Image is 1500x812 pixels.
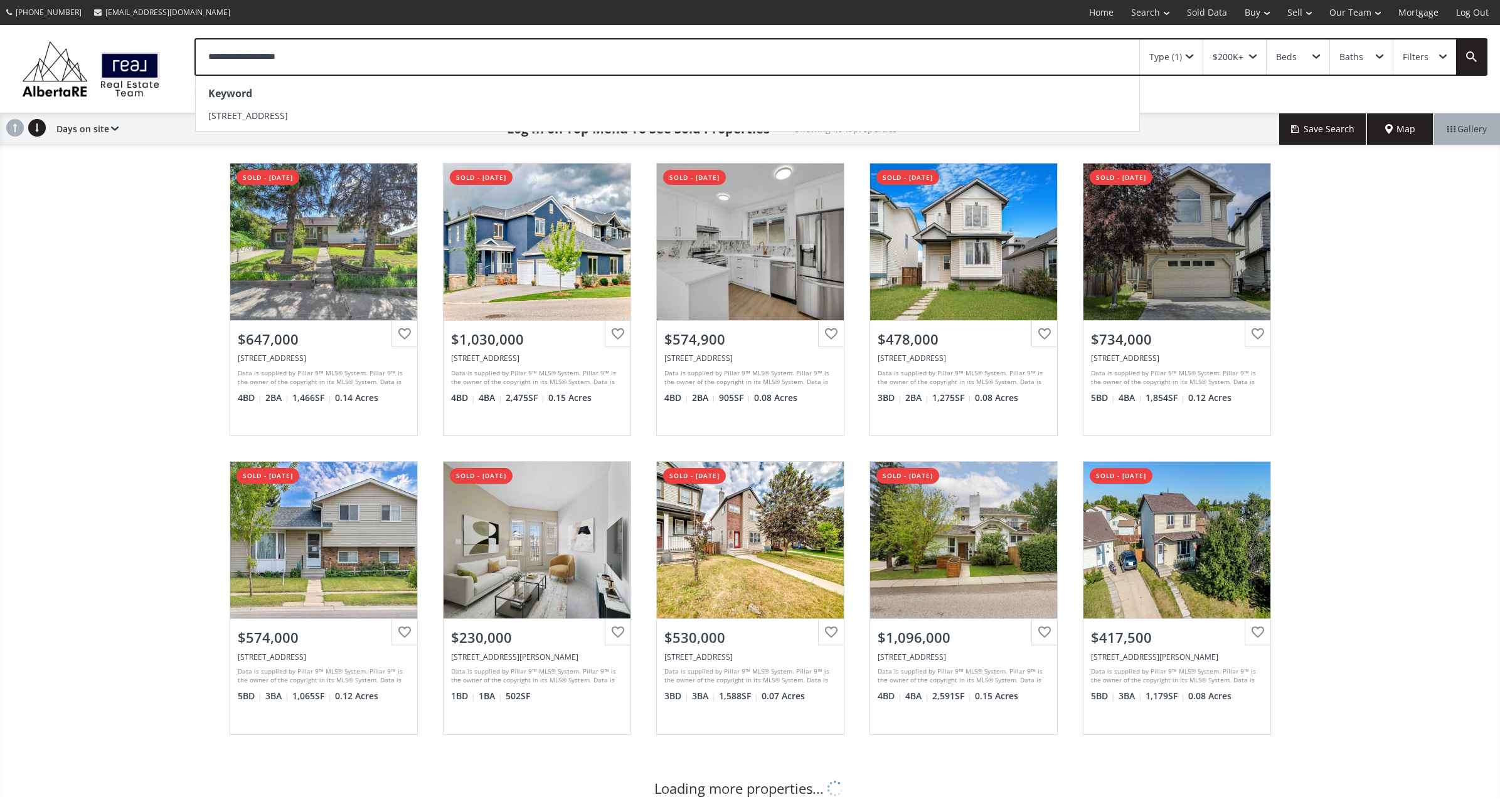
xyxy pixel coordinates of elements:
[664,353,836,363] div: 122 Sandstone Drive NW, Calgary, AB T3K 3A6
[1276,53,1297,61] div: Beds
[878,667,1046,685] div: Data is supplied by Pillar 9™ MLS® System. Pillar 9™ is the owner of the copyright in its MLS® Sy...
[451,368,620,387] div: Data is supplied by Pillar 9™ MLS® System. Pillar 9™ is the owner of the copyright in its MLS® Sy...
[292,690,332,702] span: 1,065 SF
[265,392,289,404] span: 2 BA
[1119,392,1142,404] span: 4 BA
[664,667,833,685] div: Data is supplied by Pillar 9™ MLS® System. Pillar 9™ is the owner of the copyright in its MLS® Sy...
[644,449,857,747] a: sold - [DATE]$530,000[STREET_ADDRESS]Data is supplied by Pillar 9™ MLS® System. Pillar 9™ is the ...
[238,652,410,662] div: 6215 Temple Drive NE, Calgary, AB T1Y 3R8
[430,150,644,449] a: sold - [DATE]$1,030,000[STREET_ADDRESS]Data is supplied by Pillar 9™ MLS® System. Pillar 9™ is th...
[754,392,797,404] span: 0.08 Acres
[238,690,262,702] span: 5 BD
[238,368,407,387] div: Data is supplied by Pillar 9™ MLS® System. Pillar 9™ is the owner of the copyright in its MLS® Sy...
[1434,113,1500,145] div: Gallery
[795,124,897,133] h2: Showing 4,943 properties
[932,690,972,702] span: 2,591 SF
[1146,392,1185,404] span: 1,854 SF
[664,368,833,387] div: Data is supplied by Pillar 9™ MLS® System. Pillar 9™ is the owner of the copyright in its MLS® Sy...
[857,449,1070,747] a: sold - [DATE]$1,096,000[STREET_ADDRESS]Data is supplied by Pillar 9™ MLS® System. Pillar 9™ is th...
[238,628,410,647] div: $574,000
[335,392,378,404] span: 0.14 Acres
[265,690,289,702] span: 3 BA
[878,628,1050,647] div: $1,096,000
[238,353,410,363] div: 5016 2 Street NW, Calgary, AB T2K 0Z3
[1091,652,1263,662] div: 12 Whitmire Bay NE, Calgary, AB T1Y5X4
[762,690,805,702] span: 0.07 Acres
[479,392,503,404] span: 4 BA
[1091,690,1115,702] span: 5 BD
[1091,330,1263,349] div: $734,000
[451,652,623,662] div: 5605 Henwood Street SW #3301, Calgary, AB T3E 7R2
[664,628,836,647] div: $530,000
[217,449,430,747] a: sold - [DATE]$574,000[STREET_ADDRESS]Data is supplied by Pillar 9™ MLS® System. Pillar 9™ is the ...
[932,392,972,404] span: 1,275 SF
[654,779,846,798] div: Loading more properties...
[692,392,716,404] span: 2 BA
[1091,667,1260,685] div: Data is supplied by Pillar 9™ MLS® System. Pillar 9™ is the owner of the copyright in its MLS® Sy...
[664,392,689,404] span: 4 BD
[1070,449,1284,747] a: sold - [DATE]$417,500[STREET_ADDRESS][PERSON_NAME]Data is supplied by Pillar 9™ MLS® System. Pill...
[451,392,476,404] span: 4 BD
[692,690,716,702] span: 3 BA
[292,392,332,404] span: 1,466 SF
[1188,392,1231,404] span: 0.12 Acres
[1091,353,1263,363] div: 355 West Ranch Place SW, Calgary, AB T3H 5C3
[479,690,503,702] span: 1 BA
[975,690,1018,702] span: 0.15 Acres
[208,110,288,122] span: [STREET_ADDRESS]
[719,690,758,702] span: 1,588 SF
[878,690,902,702] span: 4 BD
[1447,123,1487,135] span: Gallery
[430,449,644,747] a: sold - [DATE]$230,000[STREET_ADDRESS][PERSON_NAME]Data is supplied by Pillar 9™ MLS® System. Pill...
[664,330,836,349] div: $574,900
[975,392,1018,404] span: 0.08 Acres
[451,353,623,363] div: 35 Cougar Ridge View SW, Calgary, AB T3H 4X3
[88,1,237,24] a: [EMAIL_ADDRESS][DOMAIN_NAME]
[16,7,82,18] span: [PHONE_NUMBER]
[1146,690,1185,702] span: 1,179 SF
[1188,690,1231,702] span: 0.08 Acres
[878,392,902,404] span: 3 BD
[1091,392,1115,404] span: 5 BD
[50,113,119,145] div: Days on site
[238,330,410,349] div: $647,000
[1385,123,1415,135] span: Map
[238,667,407,685] div: Data is supplied by Pillar 9™ MLS® System. Pillar 9™ is the owner of the copyright in its MLS® Sy...
[1070,150,1284,449] a: sold - [DATE]$734,000[STREET_ADDRESS]Data is supplied by Pillar 9™ MLS® System. Pillar 9™ is the ...
[506,392,545,404] span: 2,475 SF
[878,652,1050,662] div: 380 Strathcona Drive SW, Calgary, AB T3H 1N9
[105,7,230,18] span: [EMAIL_ADDRESS][DOMAIN_NAME]
[857,150,1070,449] a: sold - [DATE]$478,000[STREET_ADDRESS]Data is supplied by Pillar 9™ MLS® System. Pillar 9™ is the ...
[905,690,929,702] span: 4 BA
[1091,368,1260,387] div: Data is supplied by Pillar 9™ MLS® System. Pillar 9™ is the owner of the copyright in its MLS® Sy...
[194,82,314,100] div: City: [GEOGRAPHIC_DATA]
[1279,113,1367,145] button: Save Search
[905,392,929,404] span: 2 BA
[878,330,1050,349] div: $478,000
[878,353,1050,363] div: 50 Country Hills Drive NW, Calgary, AB T3K 4S2
[1149,53,1182,61] div: Type (1)
[644,150,857,449] a: sold - [DATE]$574,900[STREET_ADDRESS]Data is supplied by Pillar 9™ MLS® System. Pillar 9™ is the ...
[238,392,262,404] span: 4 BD
[719,392,751,404] span: 905 SF
[664,652,836,662] div: 113 Copperstone Terrace SE, Calgary, AB T2Z 0J5
[1091,628,1263,647] div: $417,500
[451,628,623,647] div: $230,000
[1213,53,1243,61] div: $200K+
[451,690,476,702] span: 1 BD
[208,86,252,100] strong: Keyword
[878,368,1046,387] div: Data is supplied by Pillar 9™ MLS® System. Pillar 9™ is the owner of the copyright in its MLS® Sy...
[335,690,378,702] span: 0.12 Acres
[1403,53,1428,61] div: Filters
[548,392,592,404] span: 0.15 Acres
[1339,53,1363,61] div: Baths
[1367,113,1434,145] div: Map
[16,38,166,100] img: Logo
[217,150,430,449] a: sold - [DATE]$647,000[STREET_ADDRESS]Data is supplied by Pillar 9™ MLS® System. Pillar 9™ is the ...
[664,690,689,702] span: 3 BD
[451,667,620,685] div: Data is supplied by Pillar 9™ MLS® System. Pillar 9™ is the owner of the copyright in its MLS® Sy...
[506,690,530,702] span: 502 SF
[1119,690,1142,702] span: 3 BA
[451,330,623,349] div: $1,030,000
